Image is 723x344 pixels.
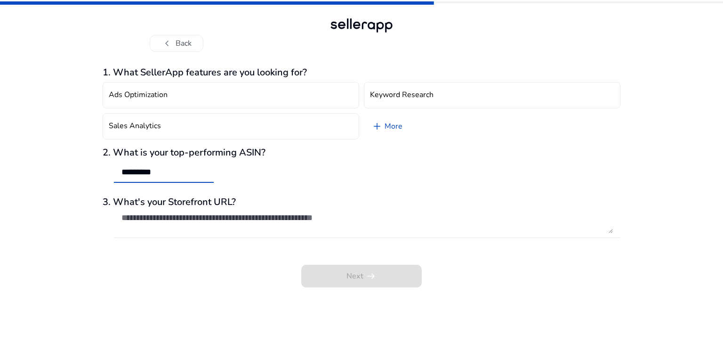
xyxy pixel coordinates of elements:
h4: Ads Optimization [109,90,168,99]
span: chevron_left [161,38,173,49]
h3: 2. What is your top-performing ASIN? [103,147,620,158]
span: add [371,121,383,132]
h4: Keyword Research [370,90,434,99]
button: Ads Optimization [103,82,359,108]
button: Sales Analytics [103,113,359,139]
a: More [364,113,410,139]
button: Keyword Research [364,82,620,108]
button: chevron_leftBack [150,35,203,52]
h4: Sales Analytics [109,122,161,131]
h3: 1. What SellerApp features are you looking for? [103,67,620,78]
h3: 3. What's your Storefront URL? [103,197,620,208]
